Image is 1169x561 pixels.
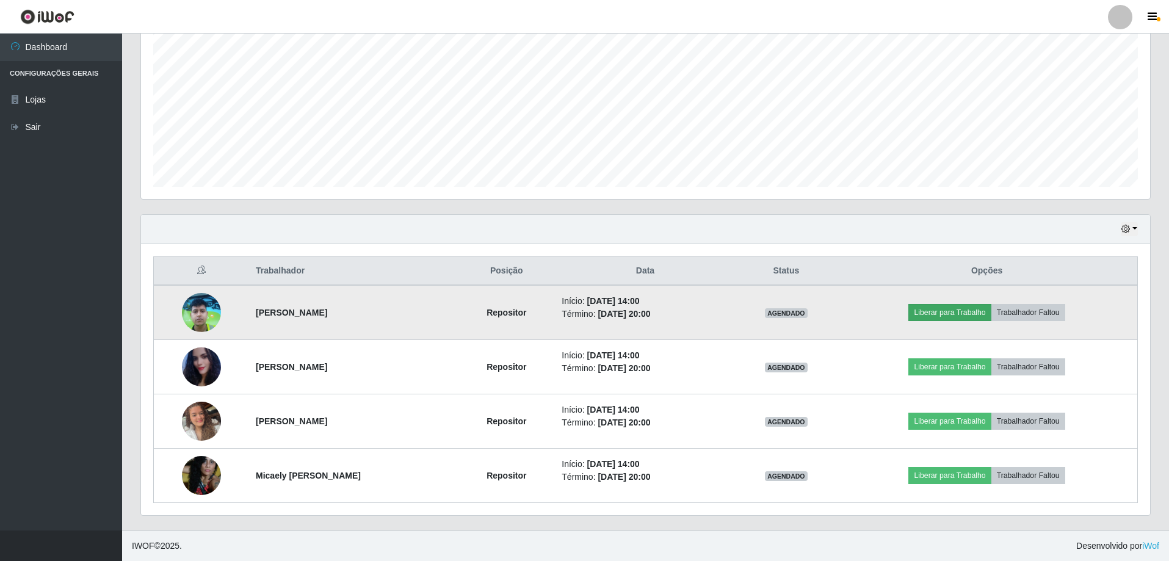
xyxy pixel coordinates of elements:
[256,308,327,317] strong: [PERSON_NAME]
[587,405,640,414] time: [DATE] 14:00
[562,471,728,483] li: Término:
[587,350,640,360] time: [DATE] 14:00
[598,309,650,319] time: [DATE] 20:00
[487,416,526,426] strong: Repositor
[458,257,554,286] th: Posição
[991,413,1065,430] button: Trabalhador Faltou
[562,416,728,429] li: Término:
[132,540,182,552] span: © 2025 .
[562,404,728,416] li: Início:
[248,257,458,286] th: Trabalhador
[736,257,837,286] th: Status
[908,413,991,430] button: Liberar para Trabalho
[765,471,808,481] span: AGENDADO
[20,9,74,24] img: CoreUI Logo
[182,456,221,495] img: 1755316832601.jpeg
[1142,541,1159,551] a: iWof
[991,358,1065,375] button: Trabalhador Faltou
[587,459,640,469] time: [DATE] 14:00
[598,472,650,482] time: [DATE] 20:00
[991,467,1065,484] button: Trabalhador Faltou
[487,362,526,372] strong: Repositor
[562,362,728,375] li: Término:
[598,363,650,373] time: [DATE] 20:00
[587,296,640,306] time: [DATE] 14:00
[991,304,1065,321] button: Trabalhador Faltou
[554,257,736,286] th: Data
[908,304,991,321] button: Liberar para Trabalho
[765,308,808,318] span: AGENDADO
[182,332,221,402] img: 1752077085843.jpeg
[562,308,728,320] li: Término:
[182,286,221,339] img: 1748462708796.jpeg
[765,363,808,372] span: AGENDADO
[908,358,991,375] button: Liberar para Trabalho
[132,541,154,551] span: IWOF
[256,471,361,480] strong: Micaely [PERSON_NAME]
[1076,540,1159,552] span: Desenvolvido por
[256,362,327,372] strong: [PERSON_NAME]
[562,458,728,471] li: Início:
[256,416,327,426] strong: [PERSON_NAME]
[765,417,808,427] span: AGENDADO
[908,467,991,484] button: Liberar para Trabalho
[598,418,650,427] time: [DATE] 20:00
[182,386,221,456] img: 1754663023387.jpeg
[562,295,728,308] li: Início:
[487,308,526,317] strong: Repositor
[562,349,728,362] li: Início:
[836,257,1137,286] th: Opções
[487,471,526,480] strong: Repositor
